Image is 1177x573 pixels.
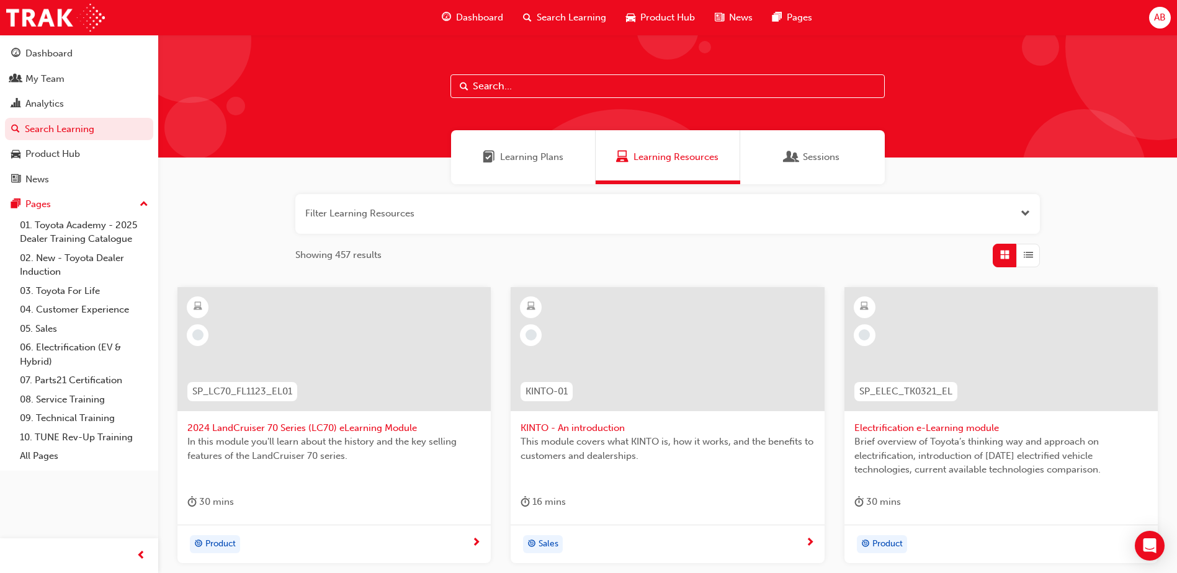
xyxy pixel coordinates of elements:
span: target-icon [194,536,203,553]
a: Product Hub [5,143,153,166]
a: news-iconNews [705,5,763,30]
a: 02. New - Toyota Dealer Induction [15,249,153,282]
span: car-icon [11,149,20,160]
span: learningRecordVerb_NONE-icon [859,329,870,340]
span: In this module you'll learn about the history and the key selling features of the LandCruiser 70 ... [187,435,481,463]
span: Learning Resources [633,150,718,164]
div: My Team [25,72,65,86]
span: Electrification e-Learning module [854,421,1148,435]
span: Sales [539,537,558,551]
span: Brief overview of Toyota’s thinking way and approach on electrification, introduction of [DATE] e... [854,435,1148,477]
span: Showing 457 results [295,248,382,262]
span: KINTO-01 [526,384,568,399]
span: AB [1154,11,1166,25]
div: News [25,172,49,187]
a: 10. TUNE Rev-Up Training [15,428,153,447]
div: Analytics [25,97,64,111]
span: guage-icon [442,10,451,25]
span: prev-icon [136,548,146,564]
a: 08. Service Training [15,390,153,409]
span: List [1024,248,1033,262]
div: 30 mins [854,494,901,510]
span: next-icon [805,538,815,549]
span: duration-icon [521,494,530,510]
a: 05. Sales [15,319,153,339]
span: Search Learning [537,11,606,25]
a: 03. Toyota For Life [15,282,153,301]
div: Dashboard [25,47,73,61]
a: 07. Parts21 Certification [15,371,153,390]
span: people-icon [11,74,20,85]
span: news-icon [11,174,20,185]
a: Dashboard [5,42,153,65]
img: Trak [6,4,105,32]
span: chart-icon [11,99,20,110]
span: duration-icon [187,494,197,510]
a: SP_ELEC_TK0321_ELElectrification e-Learning moduleBrief overview of Toyota’s thinking way and app... [844,287,1158,564]
div: Open Intercom Messenger [1135,531,1165,561]
a: Learning ResourcesLearning Resources [596,130,740,184]
span: Sessions [785,150,798,164]
span: news-icon [715,10,724,25]
div: 30 mins [187,494,234,510]
span: Search [460,79,468,94]
input: Search... [450,74,885,98]
a: search-iconSearch Learning [513,5,616,30]
a: 04. Customer Experience [15,300,153,319]
span: Dashboard [456,11,503,25]
span: This module covers what KINTO is, how it works, and the benefits to customers and dealerships. [521,435,814,463]
a: 09. Technical Training [15,409,153,428]
span: target-icon [527,536,536,553]
span: search-icon [11,124,20,135]
span: car-icon [626,10,635,25]
span: SP_LC70_FL1123_EL01 [192,384,292,399]
span: Grid [1000,248,1009,262]
span: Product [872,537,903,551]
span: search-icon [523,10,532,25]
a: 06. Electrification (EV & Hybrid) [15,338,153,371]
span: learningResourceType_ELEARNING-icon [194,299,202,315]
a: car-iconProduct Hub [616,5,705,30]
button: AB [1149,7,1171,29]
a: News [5,168,153,191]
a: My Team [5,68,153,91]
div: Product Hub [25,147,80,161]
a: Search Learning [5,118,153,141]
a: All Pages [15,446,153,466]
button: Pages [5,193,153,216]
span: Learning Plans [483,150,495,164]
span: pages-icon [772,10,782,25]
div: 16 mins [521,494,566,510]
span: Sessions [803,150,839,164]
span: SP_ELEC_TK0321_EL [859,384,952,399]
span: learningRecordVerb_NONE-icon [192,329,204,340]
span: Product [205,537,236,551]
a: Learning PlansLearning Plans [451,130,596,184]
span: learningResourceType_ELEARNING-icon [860,299,869,315]
span: KINTO - An introduction [521,421,814,435]
span: 2024 LandCruiser 70 Series (LC70) eLearning Module [187,421,481,435]
button: DashboardMy TeamAnalyticsSearch LearningProduct HubNews [5,40,153,193]
span: target-icon [861,536,870,553]
span: Product Hub [640,11,695,25]
a: Analytics [5,92,153,115]
span: pages-icon [11,199,20,210]
button: Open the filter [1021,207,1030,221]
div: Pages [25,197,51,211]
span: up-icon [140,197,148,213]
a: KINTO-01KINTO - An introductionThis module covers what KINTO is, how it works, and the benefits t... [511,287,824,564]
span: News [729,11,753,25]
a: SP_LC70_FL1123_EL012024 LandCruiser 70 Series (LC70) eLearning ModuleIn this module you'll learn ... [177,287,491,564]
span: next-icon [472,538,481,549]
span: Learning Resources [616,150,629,164]
a: guage-iconDashboard [432,5,513,30]
a: 01. Toyota Academy - 2025 Dealer Training Catalogue [15,216,153,249]
a: pages-iconPages [763,5,822,30]
span: duration-icon [854,494,864,510]
span: learningResourceType_ELEARNING-icon [527,299,535,315]
span: Pages [787,11,812,25]
span: learningRecordVerb_NONE-icon [526,329,537,340]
